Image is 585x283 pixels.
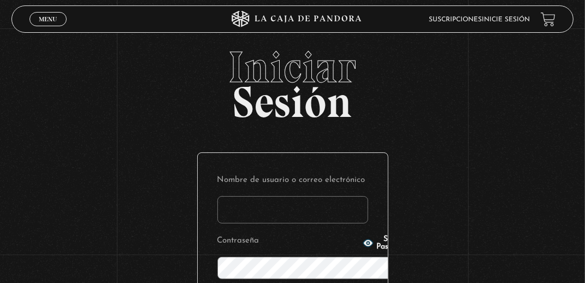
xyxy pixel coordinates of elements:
[35,25,61,33] span: Cerrar
[217,233,359,248] label: Contraseña
[217,173,368,187] label: Nombre de usuario o correo electrónico
[482,16,530,23] a: Inicie sesión
[11,45,573,115] h2: Sesión
[377,235,409,251] span: Show Password
[11,45,573,89] span: Iniciar
[541,12,556,27] a: View your shopping cart
[429,16,482,23] a: Suscripciones
[363,235,409,251] button: Show Password
[39,16,57,22] span: Menu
